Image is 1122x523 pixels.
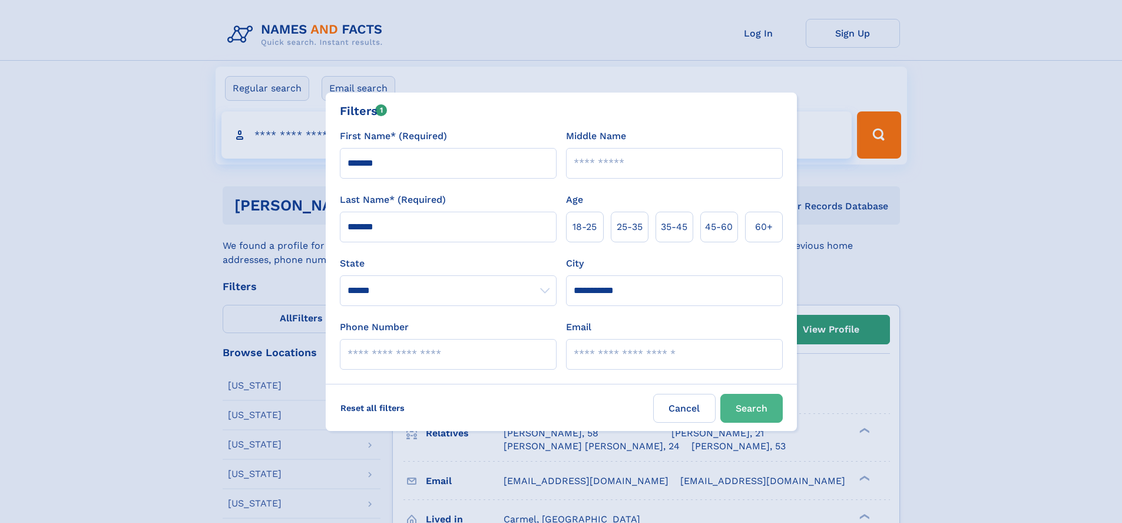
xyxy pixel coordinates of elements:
label: Phone Number [340,320,409,334]
label: Middle Name [566,129,626,143]
span: 35‑45 [661,220,687,234]
span: 60+ [755,220,773,234]
label: Reset all filters [333,394,412,422]
label: Email [566,320,591,334]
span: 25‑35 [617,220,643,234]
span: 45‑60 [705,220,733,234]
label: Last Name* (Required) [340,193,446,207]
span: 18‑25 [572,220,597,234]
button: Search [720,394,783,423]
label: First Name* (Required) [340,129,447,143]
label: State [340,256,557,271]
label: Age [566,193,583,207]
div: Filters [340,102,388,120]
label: Cancel [653,394,716,423]
label: City [566,256,584,271]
